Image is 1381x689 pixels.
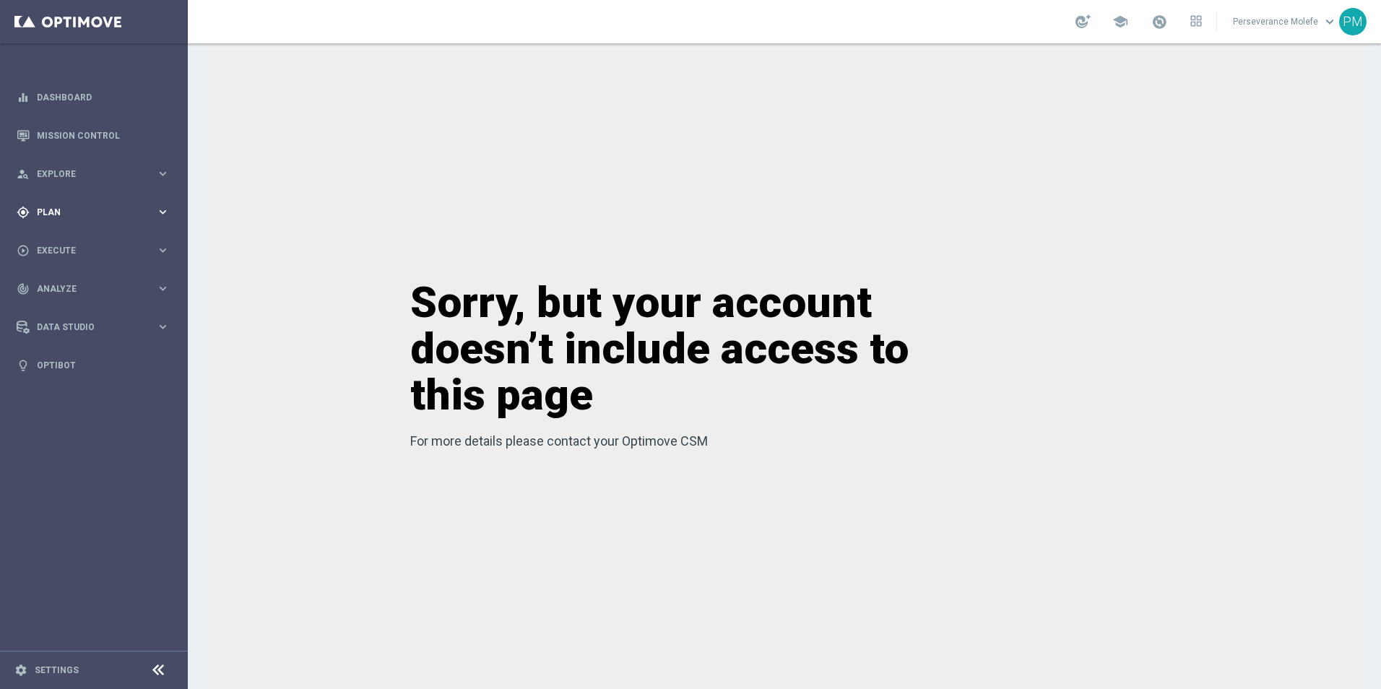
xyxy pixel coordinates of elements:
[17,78,170,116] div: Dashboard
[16,168,170,180] button: person_search Explore keyboard_arrow_right
[410,279,966,418] h1: Sorry, but your account doesn’t include access to this page
[156,243,170,257] i: keyboard_arrow_right
[17,168,156,181] div: Explore
[16,207,170,218] button: gps_fixed Plan keyboard_arrow_right
[35,666,79,675] a: Settings
[37,208,156,217] span: Plan
[17,282,30,295] i: track_changes
[16,360,170,371] button: lightbulb Optibot
[1112,14,1128,30] span: school
[17,282,156,295] div: Analyze
[17,91,30,104] i: equalizer
[17,206,156,219] div: Plan
[37,170,156,178] span: Explore
[17,244,30,257] i: play_circle_outline
[37,246,156,255] span: Execute
[1231,11,1339,32] a: Perseverance Molefekeyboard_arrow_down
[37,323,156,331] span: Data Studio
[156,205,170,219] i: keyboard_arrow_right
[1322,14,1338,30] span: keyboard_arrow_down
[17,116,170,155] div: Mission Control
[1339,8,1367,35] div: PM
[37,116,170,155] a: Mission Control
[16,283,170,295] button: track_changes Analyze keyboard_arrow_right
[16,245,170,256] button: play_circle_outline Execute keyboard_arrow_right
[17,359,30,372] i: lightbulb
[17,206,30,219] i: gps_fixed
[410,433,966,450] p: For more details please contact your Optimove CSM
[156,320,170,334] i: keyboard_arrow_right
[37,346,170,384] a: Optibot
[16,321,170,333] button: Data Studio keyboard_arrow_right
[37,78,170,116] a: Dashboard
[16,130,170,142] button: Mission Control
[17,168,30,181] i: person_search
[156,282,170,295] i: keyboard_arrow_right
[17,321,156,334] div: Data Studio
[156,167,170,181] i: keyboard_arrow_right
[16,92,170,103] button: equalizer Dashboard
[17,346,170,384] div: Optibot
[37,285,156,293] span: Analyze
[14,664,27,677] i: settings
[17,244,156,257] div: Execute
